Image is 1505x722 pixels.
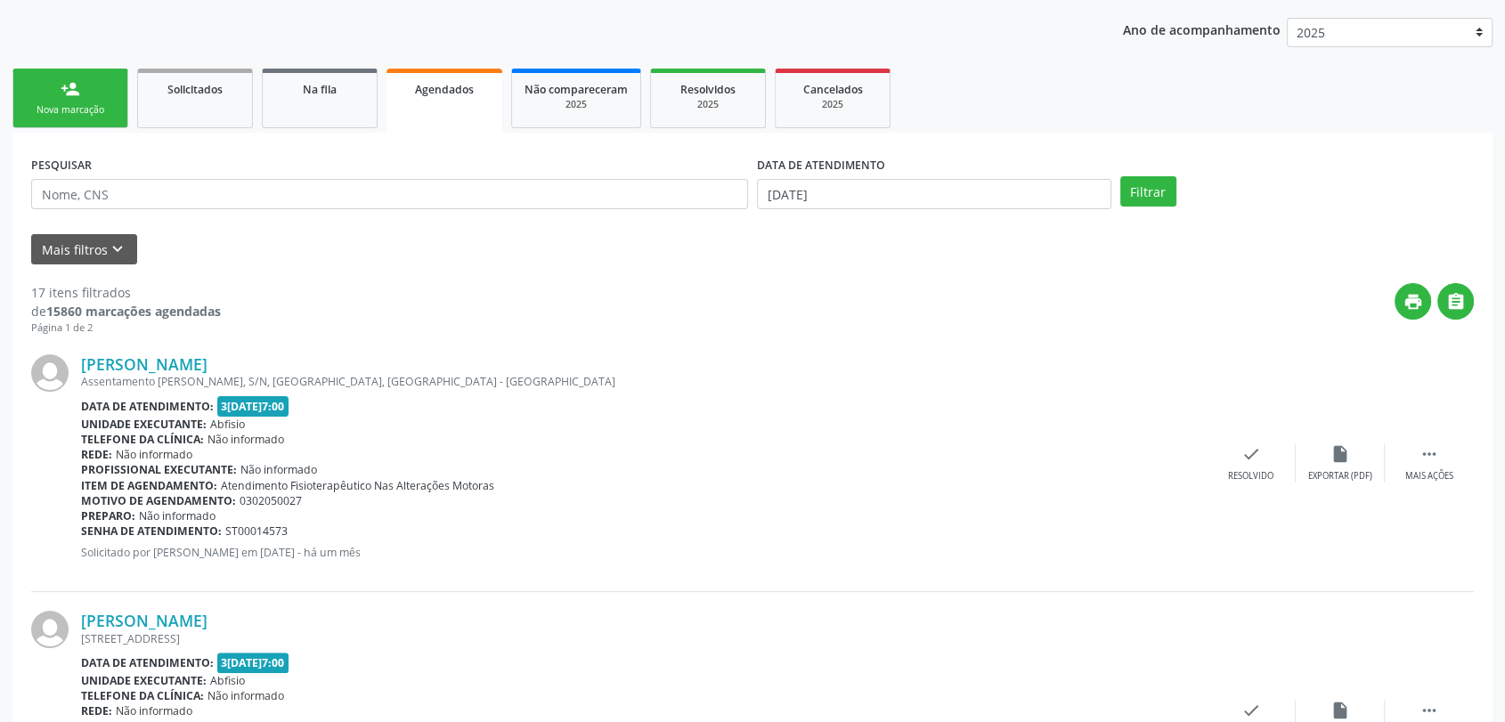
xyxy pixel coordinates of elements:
img: img [31,354,69,392]
span: Não informado [207,432,284,447]
span: Cancelados [803,82,863,97]
div: 17 itens filtrados [31,283,221,302]
b: Profissional executante: [81,462,237,477]
a: [PERSON_NAME] [81,354,207,374]
i: insert_drive_file [1330,444,1350,464]
span: 3[DATE]7:00 [217,396,289,417]
span: Não informado [207,688,284,703]
div: Página 1 de 2 [31,320,221,336]
strong: 15860 marcações agendadas [46,303,221,320]
span: Solicitados [167,82,223,97]
b: Rede: [81,703,112,718]
button: print [1395,283,1431,320]
span: ST00014573 [225,523,288,539]
i: check [1241,701,1261,720]
i: print [1403,292,1423,312]
i:  [1420,444,1439,464]
div: de [31,302,221,320]
span: Atendimento Fisioterapêutico Nas Alterações Motoras [221,478,494,493]
div: person_add [61,79,80,99]
div: Nova marcação [26,103,115,117]
b: Unidade executante: [81,673,207,688]
img: img [31,611,69,648]
div: Assentamento [PERSON_NAME], S/N, [GEOGRAPHIC_DATA], [GEOGRAPHIC_DATA] - [GEOGRAPHIC_DATA] [81,374,1207,389]
button: Filtrar [1120,176,1176,207]
span: Não informado [116,447,192,462]
b: Telefone da clínica: [81,688,204,703]
i:  [1446,292,1466,312]
b: Item de agendamento: [81,478,217,493]
span: Resolvidos [680,82,736,97]
span: Não compareceram [525,82,628,97]
div: 2025 [663,98,752,111]
div: Exportar (PDF) [1308,470,1372,483]
b: Senha de atendimento: [81,523,222,539]
b: Data de atendimento: [81,655,214,670]
span: 3[DATE]7:00 [217,653,289,673]
label: DATA DE ATENDIMENTO [757,151,885,179]
label: PESQUISAR [31,151,92,179]
span: Abfisio [210,417,245,432]
b: Preparo: [81,508,135,523]
div: 2025 [788,98,877,111]
div: 2025 [525,98,628,111]
b: Rede: [81,447,112,462]
span: Não informado [139,508,216,523]
div: Resolvido [1228,470,1273,483]
i: check [1241,444,1261,464]
input: Nome, CNS [31,179,748,209]
b: Telefone da clínica: [81,432,204,447]
input: Selecione um intervalo [757,179,1111,209]
span: 0302050027 [240,493,302,508]
div: [STREET_ADDRESS] [81,631,1207,646]
span: Não informado [240,462,317,477]
b: Data de atendimento: [81,399,214,414]
b: Unidade executante: [81,417,207,432]
span: Agendados [415,82,474,97]
button:  [1437,283,1474,320]
a: [PERSON_NAME] [81,611,207,630]
div: Mais ações [1405,470,1453,483]
i:  [1420,701,1439,720]
span: Abfisio [210,673,245,688]
p: Solicitado por [PERSON_NAME] em [DATE] - há um mês [81,545,1207,560]
button: Mais filtroskeyboard_arrow_down [31,234,137,265]
span: Na fila [303,82,337,97]
i: keyboard_arrow_down [108,239,127,259]
p: Ano de acompanhamento [1123,18,1281,40]
i: insert_drive_file [1330,701,1350,720]
span: Não informado [116,703,192,718]
b: Motivo de agendamento: [81,493,236,508]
